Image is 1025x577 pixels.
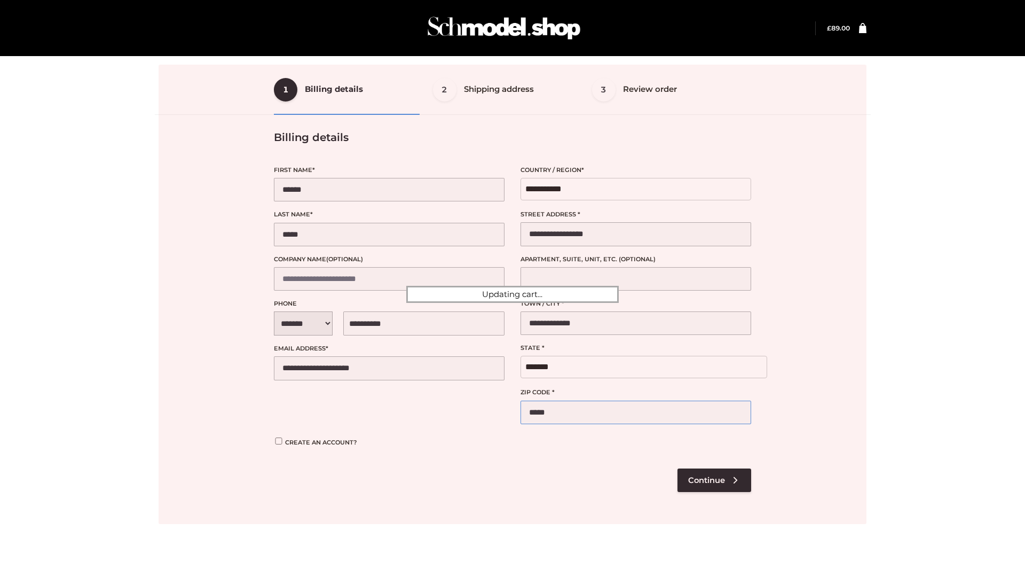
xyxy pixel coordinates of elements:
div: Updating cart... [406,286,619,303]
a: £89.00 [827,24,850,32]
img: Schmodel Admin 964 [424,7,584,49]
span: £ [827,24,831,32]
bdi: 89.00 [827,24,850,32]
